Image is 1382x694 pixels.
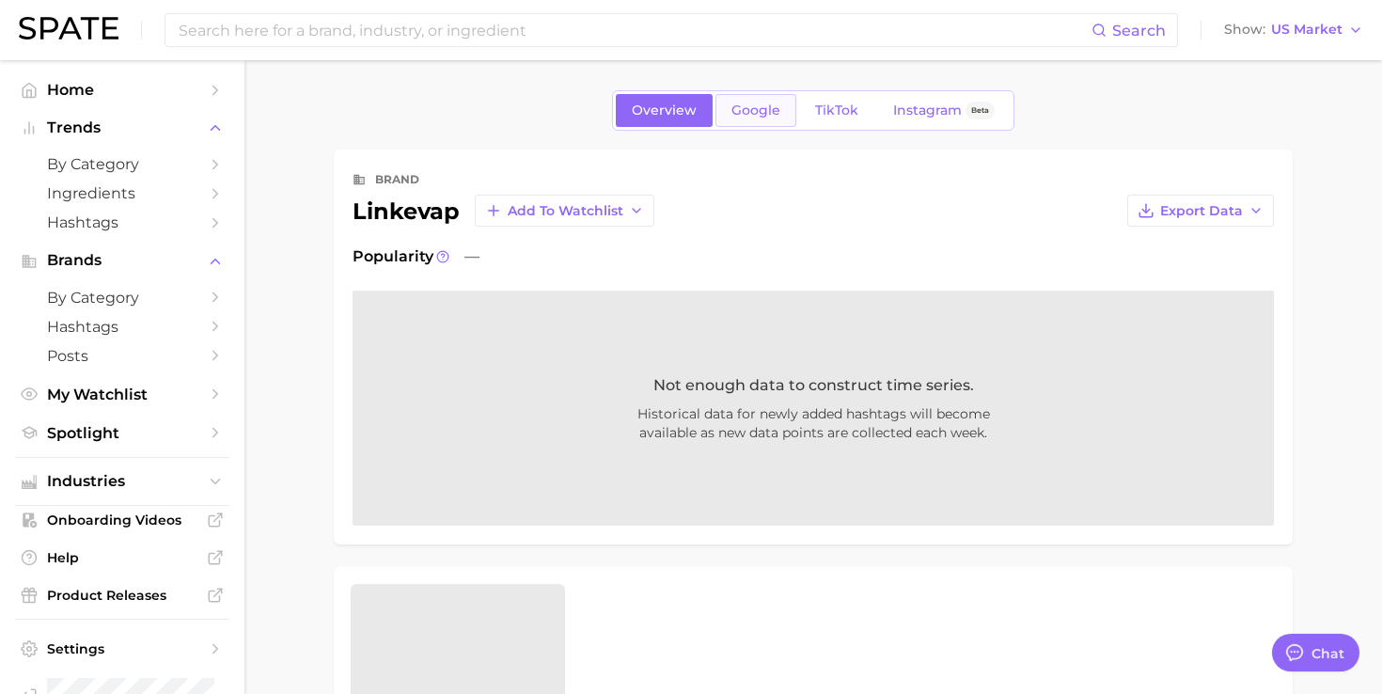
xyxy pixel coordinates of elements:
[1271,24,1343,35] span: US Market
[15,418,229,448] a: Spotlight
[508,203,623,219] span: Add to Watchlist
[47,81,197,99] span: Home
[47,119,197,136] span: Trends
[47,155,197,173] span: by Category
[19,17,118,39] img: SPATE
[15,208,229,237] a: Hashtags
[47,640,197,657] span: Settings
[616,94,713,127] a: Overview
[653,374,974,397] span: Not enough data to construct time series.
[15,581,229,609] a: Product Releases
[353,195,654,227] div: linkevap
[1224,24,1265,35] span: Show
[475,195,654,227] button: Add to Watchlist
[15,380,229,409] a: My Watchlist
[47,347,197,365] span: Posts
[15,506,229,534] a: Onboarding Videos
[47,386,197,403] span: My Watchlist
[715,94,796,127] a: Google
[1219,18,1368,42] button: ShowUS Market
[47,587,197,604] span: Product Releases
[47,473,197,490] span: Industries
[893,103,962,118] span: Instagram
[877,94,1011,127] a: InstagramBeta
[375,168,419,191] div: brand
[815,103,858,118] span: TikTok
[177,14,1091,46] input: Search here for a brand, industry, or ingredient
[15,114,229,142] button: Trends
[971,103,989,118] span: Beta
[1112,22,1166,39] span: Search
[464,245,479,268] span: —
[47,512,197,528] span: Onboarding Videos
[731,103,780,118] span: Google
[47,549,197,566] span: Help
[1127,195,1274,227] button: Export Data
[15,246,229,275] button: Brands
[15,283,229,312] a: by Category
[632,103,697,118] span: Overview
[47,424,197,442] span: Spotlight
[47,213,197,231] span: Hashtags
[47,289,197,307] span: by Category
[15,544,229,572] a: Help
[15,635,229,663] a: Settings
[353,245,433,268] span: Popularity
[15,150,229,179] a: by Category
[15,312,229,341] a: Hashtags
[15,75,229,104] a: Home
[47,252,197,269] span: Brands
[15,467,229,496] button: Industries
[15,179,229,208] a: Ingredients
[512,404,1114,442] span: Historical data for newly added hashtags will become available as new data points are collected e...
[799,94,874,127] a: TikTok
[1160,203,1243,219] span: Export Data
[47,184,197,202] span: Ingredients
[15,341,229,371] a: Posts
[47,318,197,336] span: Hashtags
